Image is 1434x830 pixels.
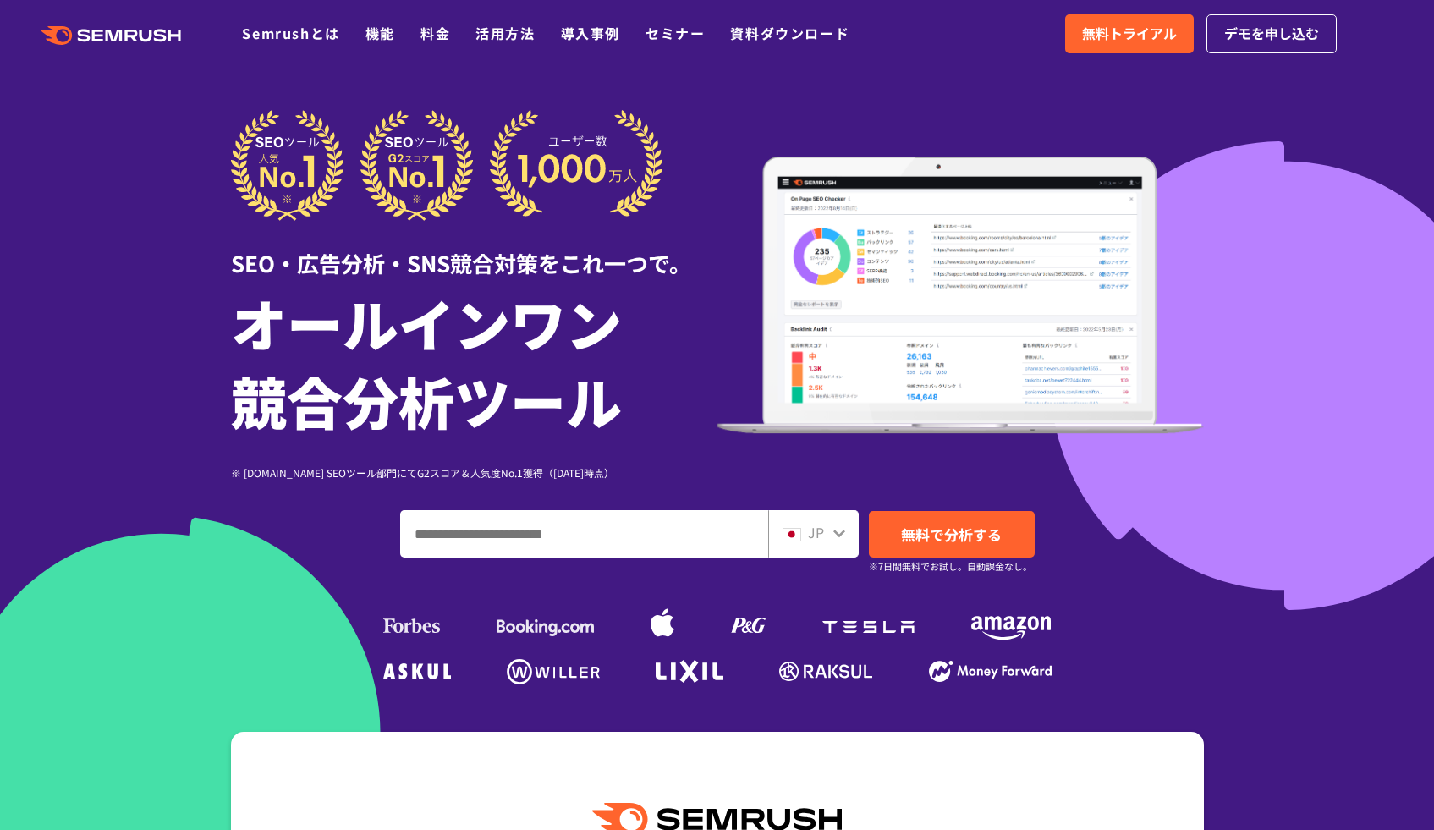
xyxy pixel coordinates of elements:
[401,511,767,557] input: ドメイン、キーワードまたはURLを入力してください
[1224,23,1319,45] span: デモを申し込む
[1065,14,1194,53] a: 無料トライアル
[242,23,339,43] a: Semrushとは
[231,221,717,279] div: SEO・広告分析・SNS競合対策をこれ一つで。
[231,464,717,481] div: ※ [DOMAIN_NAME] SEOツール部門にてG2スコア＆人気度No.1獲得（[DATE]時点）
[475,23,535,43] a: 活用方法
[1082,23,1177,45] span: 無料トライアル
[646,23,705,43] a: セミナー
[1206,14,1337,53] a: デモを申し込む
[869,558,1032,574] small: ※7日間無料でお試し。自動課金なし。
[901,524,1002,545] span: 無料で分析する
[730,23,849,43] a: 資料ダウンロード
[561,23,620,43] a: 導入事例
[365,23,395,43] a: 機能
[420,23,450,43] a: 料金
[869,511,1035,558] a: 無料で分析する
[808,522,824,542] span: JP
[231,283,717,439] h1: オールインワン 競合分析ツール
